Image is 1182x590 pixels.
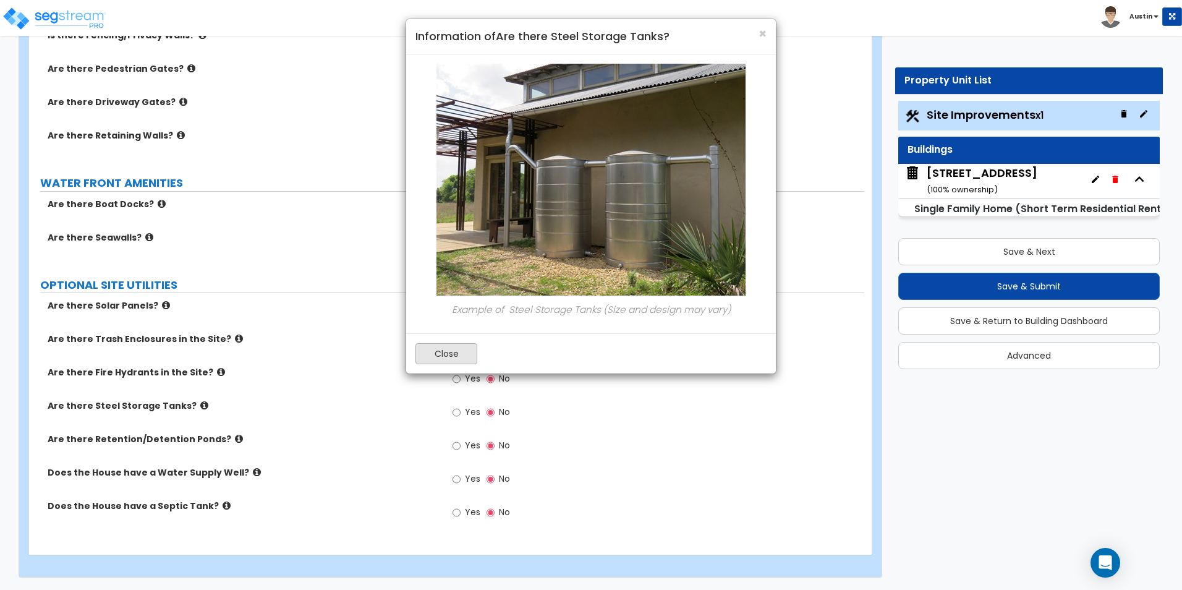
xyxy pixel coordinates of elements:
[452,303,731,316] i: Example of Steel Storage Tanks (Size and design may vary)
[759,25,767,43] span: ×
[415,28,767,45] h4: Information of Are there Steel Storage Tanks?
[436,64,746,296] img: storage_tank_1.jpg
[759,27,767,40] button: Close
[1091,548,1120,578] div: Open Intercom Messenger
[415,343,477,364] button: Close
